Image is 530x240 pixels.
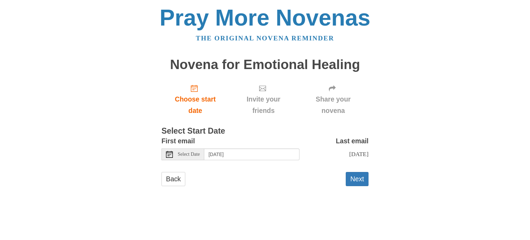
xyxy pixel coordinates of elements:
[349,151,369,157] span: [DATE]
[161,57,369,72] h1: Novena for Emotional Healing
[336,135,369,147] label: Last email
[161,127,369,136] h3: Select Start Date
[178,152,200,157] span: Select Date
[161,79,229,120] a: Choose start date
[298,79,369,120] div: Click "Next" to confirm your start date first.
[305,94,362,116] span: Share your novena
[196,35,334,42] a: The original novena reminder
[161,135,195,147] label: First email
[161,172,185,186] a: Back
[346,172,369,186] button: Next
[160,5,371,30] a: Pray More Novenas
[229,79,298,120] div: Click "Next" to confirm your start date first.
[236,94,291,116] span: Invite your friends
[168,94,222,116] span: Choose start date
